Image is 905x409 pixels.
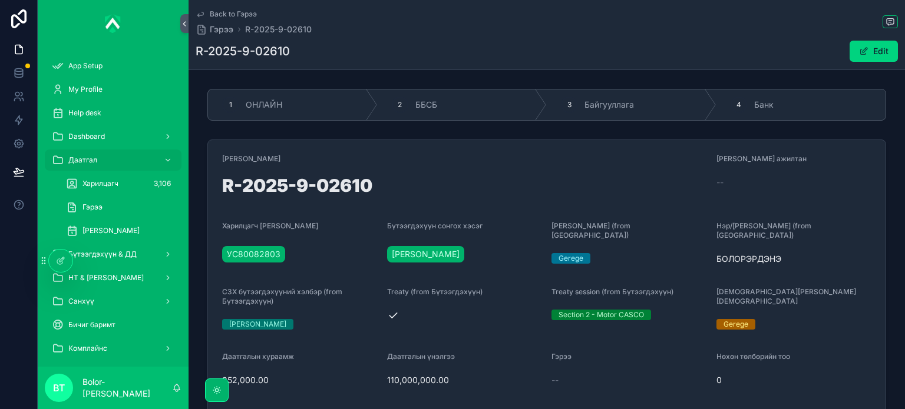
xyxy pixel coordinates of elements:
span: Dashboard [68,132,105,141]
span: 3 [567,100,572,109]
h1: R-2025-9-02610 [222,177,707,199]
p: Bolor-[PERSON_NAME] [82,376,172,400]
span: Банк [754,99,774,111]
span: СЗХ бүтээгдэхүүний хэлбэр (from Бүтээгдэхүүн) [222,287,342,305]
span: App Setup [68,61,103,71]
span: Help desk [68,108,101,118]
a: УС80082803 [222,246,285,262]
span: [PERSON_NAME] [222,154,280,163]
span: [PERSON_NAME] [82,226,140,235]
span: [PERSON_NAME] ажилтан [716,154,807,163]
h1: R-2025-9-02610 [196,43,290,59]
div: Section 2 - Motor CASCO [559,310,644,320]
span: Даатгал [68,155,97,165]
span: 2 [398,100,402,109]
a: [PERSON_NAME] [387,246,464,262]
a: Комплайнс [45,338,181,359]
span: Бүтээгдэхүүн сонгох хэсэг [387,221,483,230]
span: Байгууллага [584,99,634,111]
span: [PERSON_NAME] [392,248,460,260]
a: [PERSON_NAME] [59,220,181,241]
span: Нэр/[PERSON_NAME] (from [GEOGRAPHIC_DATA]) [716,221,811,240]
span: Гэрээ [82,202,103,212]
span: Back to Гэрээ [210,9,257,19]
span: УС80082803 [227,248,280,260]
span: Treaty session (from Бүтээгдэхүүн) [551,287,673,296]
a: Гэрээ [59,197,181,218]
a: Back to Гэрээ [196,9,257,19]
div: Gerege [724,319,748,330]
a: Бүтээгдэхүүн & ДД [45,244,181,265]
span: BT [53,381,65,395]
span: НТ & [PERSON_NAME] [68,273,144,282]
span: [PERSON_NAME] (from [GEOGRAPHIC_DATA]) [551,221,630,240]
button: Edit [850,41,898,62]
span: Гэрээ [210,24,233,35]
a: НТ & [PERSON_NAME] [45,267,181,288]
span: [DEMOGRAPHIC_DATA][PERSON_NAME][DEMOGRAPHIC_DATA] [716,287,856,305]
a: My Profile [45,79,181,100]
a: Dashboard [45,126,181,147]
span: Даатгалын хураамж [222,352,294,361]
a: Help desk [45,102,181,124]
a: Гэрээ [196,24,233,35]
div: Gerege [559,253,583,264]
span: Бичиг баримт [68,320,115,330]
span: 1 [229,100,232,109]
span: My Profile [68,85,103,94]
span: -- [716,177,724,188]
div: scrollable content [38,47,189,367]
span: Нөхөн төлбөрийн тоо [716,352,790,361]
span: ОНЛАЙН [246,99,282,111]
span: 0 [716,374,872,386]
span: Санхүү [68,297,94,306]
span: ББСБ [415,99,437,111]
a: Санхүү [45,291,181,312]
span: Харилцагч [PERSON_NAME] [222,221,318,230]
span: Бүтээгдэхүүн & ДД [68,250,137,259]
div: 3,106 [150,177,174,191]
a: App Setup [45,55,181,77]
span: Комплайнс [68,344,107,353]
span: 110,000,000.00 [387,374,543,386]
span: Гэрээ [551,352,572,361]
span: 4 [736,100,741,109]
span: 352,000.00 [222,374,378,386]
span: БОЛОРЭРДЭНЭ [716,253,872,265]
a: Бичиг баримт [45,314,181,335]
div: [PERSON_NAME] [229,319,286,330]
a: Харилцагч3,106 [59,173,181,194]
a: R-2025-9-02610 [245,24,312,35]
span: Харилцагч [82,179,118,188]
a: Даатгал [45,149,181,171]
span: Даатгалын үнэлгээ [387,352,455,361]
img: App logo [105,14,121,33]
span: -- [551,374,559,386]
span: Treaty (from Бүтээгдэхүүн) [387,287,483,296]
